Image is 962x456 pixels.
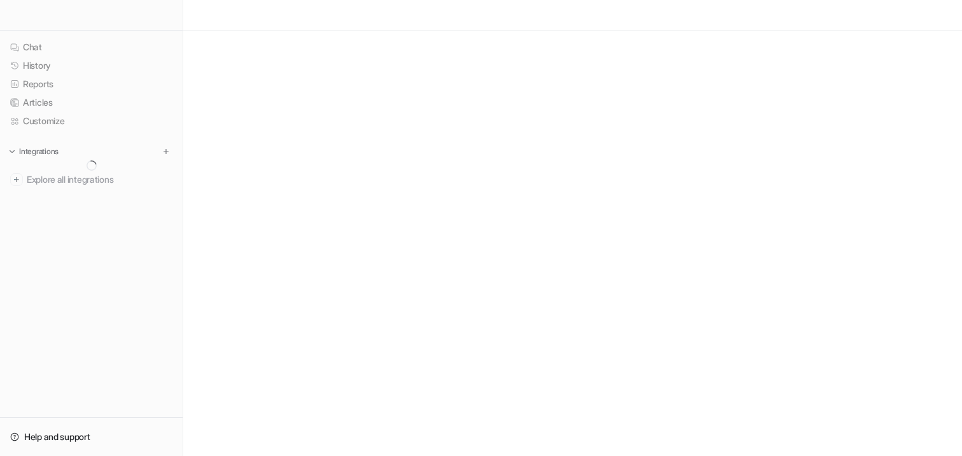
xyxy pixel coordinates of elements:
a: Chat [5,38,178,56]
a: Explore all integrations [5,171,178,189]
a: Help and support [5,428,178,446]
a: Articles [5,94,178,111]
span: Explore all integrations [27,169,172,190]
a: Reports [5,75,178,93]
button: Integrations [5,145,62,158]
p: Integrations [19,146,59,157]
a: History [5,57,178,75]
a: Customize [5,112,178,130]
img: menu_add.svg [162,147,171,156]
img: expand menu [8,147,17,156]
img: explore all integrations [10,173,23,186]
